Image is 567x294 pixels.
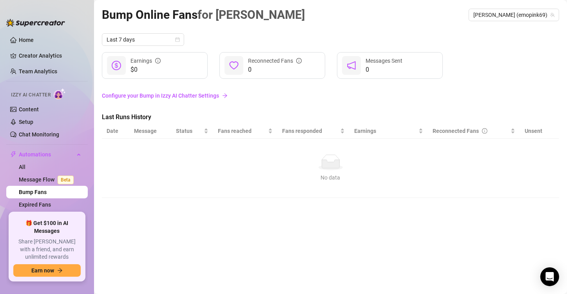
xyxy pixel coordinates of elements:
[354,127,417,135] span: Earnings
[19,164,25,170] a: All
[58,176,74,184] span: Beta
[347,61,356,70] span: notification
[13,238,81,261] span: Share [PERSON_NAME] with a friend, and earn unlimited rewards
[130,65,161,74] span: $0
[57,268,63,273] span: arrow-right
[130,56,161,65] div: Earnings
[296,58,302,64] span: info-circle
[213,123,277,139] th: Fans reached
[222,93,228,98] span: arrow-right
[31,267,54,274] span: Earn now
[248,56,302,65] div: Reconnected Fans
[13,220,81,235] span: 🎁 Get $100 in AI Messages
[13,264,81,277] button: Earn nowarrow-right
[540,267,559,286] div: Open Intercom Messenger
[482,128,487,134] span: info-circle
[102,123,129,139] th: Date
[107,34,179,45] span: Last 7 days
[218,127,266,135] span: Fans reached
[19,119,33,125] a: Setup
[6,19,65,27] img: logo-BBDzfeDw.svg
[19,49,82,62] a: Creator Analytics
[282,127,339,135] span: Fans responded
[248,65,302,74] span: 0
[550,13,555,17] span: team
[433,127,509,135] div: Reconnected Fans
[155,58,161,64] span: info-circle
[102,88,559,103] a: Configure your Bump in Izzy AI Chatter Settingsarrow-right
[19,201,51,208] a: Expired Fans
[366,65,402,74] span: 0
[102,91,559,100] a: Configure your Bump in Izzy AI Chatter Settings
[19,68,57,74] a: Team Analytics
[19,148,74,161] span: Automations
[175,37,180,42] span: calendar
[197,8,305,22] span: for [PERSON_NAME]
[19,189,47,195] a: Bump Fans
[54,88,66,100] img: AI Chatter
[19,37,34,43] a: Home
[520,123,547,139] th: Unsent
[102,113,234,122] span: Last Runs History
[229,61,239,70] span: heart
[277,123,350,139] th: Fans responded
[19,131,59,138] a: Chat Monitoring
[102,5,305,24] article: Bump Online Fans
[129,123,171,139] th: Message
[176,127,202,135] span: Status
[366,58,402,64] span: Messages Sent
[473,9,554,21] span: Britney (emopink69)
[19,176,77,183] a: Message FlowBeta
[112,61,121,70] span: dollar
[19,106,39,113] a: Content
[110,173,551,182] div: No data
[10,151,16,158] span: thunderbolt
[171,123,213,139] th: Status
[11,91,51,99] span: Izzy AI Chatter
[350,123,428,139] th: Earnings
